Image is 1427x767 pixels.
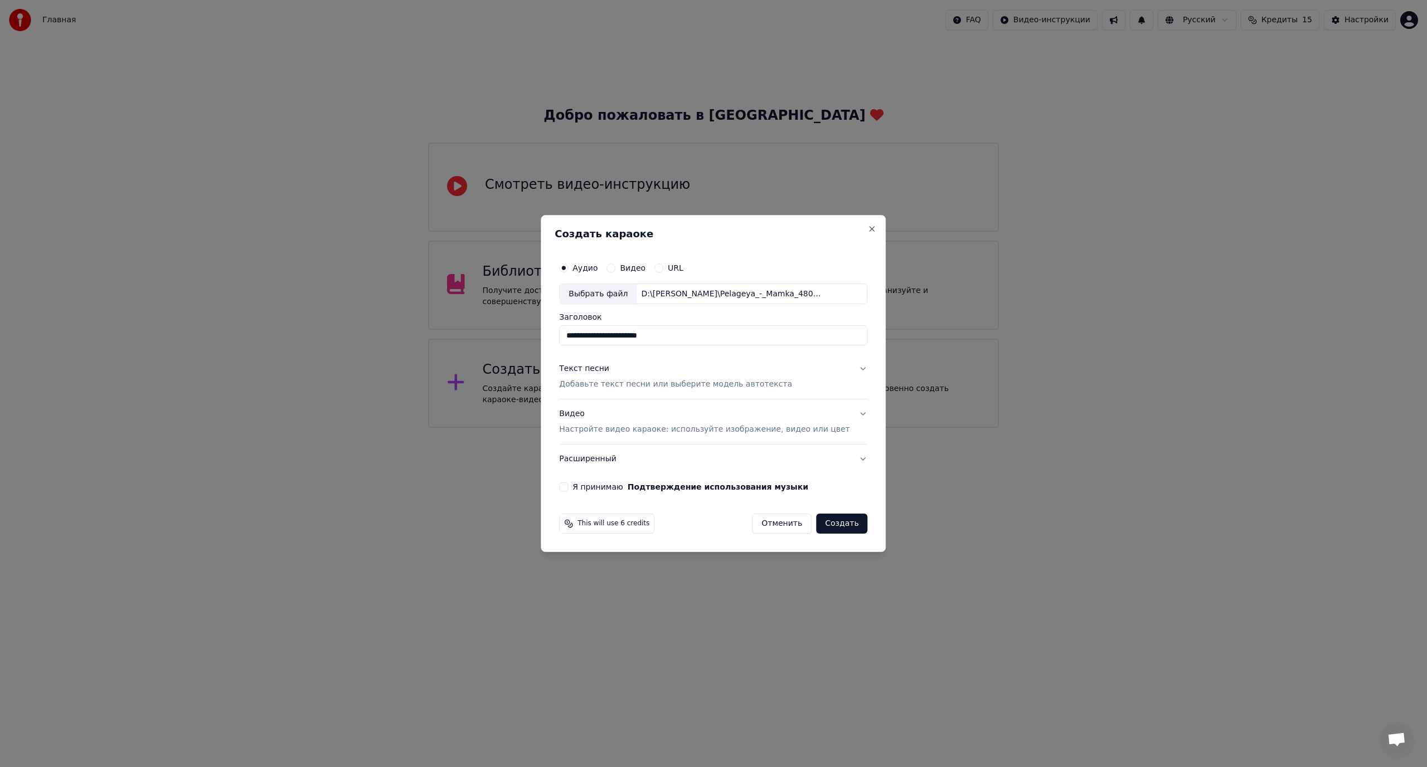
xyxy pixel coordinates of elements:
[637,289,826,300] div: D:\[PERSON_NAME]\Pelageya_-_Mamka_48003028.mp3
[559,379,792,390] p: Добавьте текст песни или выберите модель автотекста
[572,264,598,272] label: Аудио
[816,514,867,534] button: Создать
[628,483,808,491] button: Я принимаю
[572,483,808,491] label: Я принимаю
[560,284,637,304] div: Выбрать файл
[559,444,867,473] button: Расширенный
[559,355,867,399] button: Текст песниДобавьте текст песни или выберите модель автотекста
[559,364,609,375] div: Текст песни
[577,519,649,528] span: This will use 6 credits
[555,229,872,239] h2: Создать караоке
[559,314,867,321] label: Заголовок
[559,424,850,435] p: Настройте видео караоке: используйте изображение, видео или цвет
[559,400,867,444] button: ВидеоНастройте видео караоке: используйте изображение, видео или цвет
[620,264,645,272] label: Видео
[559,409,850,436] div: Видео
[668,264,683,272] label: URL
[752,514,812,534] button: Отменить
